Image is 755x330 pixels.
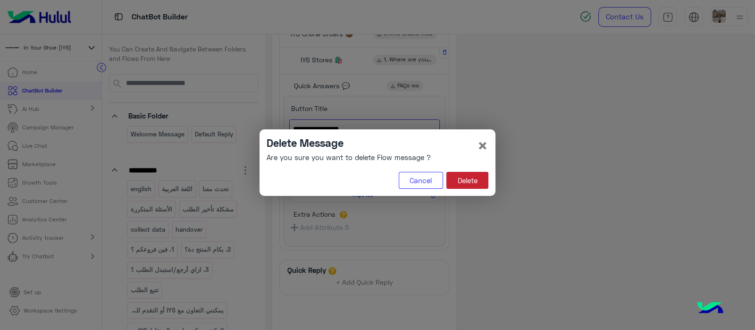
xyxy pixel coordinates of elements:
[267,136,431,149] h4: Delete Message
[694,292,727,325] img: hulul-logo.png
[477,135,488,156] span: ×
[477,136,488,154] button: Close
[446,172,488,189] button: Delete
[399,172,443,189] button: Cancel
[267,153,431,161] h6: Are you sure you want to delete Flow message ?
